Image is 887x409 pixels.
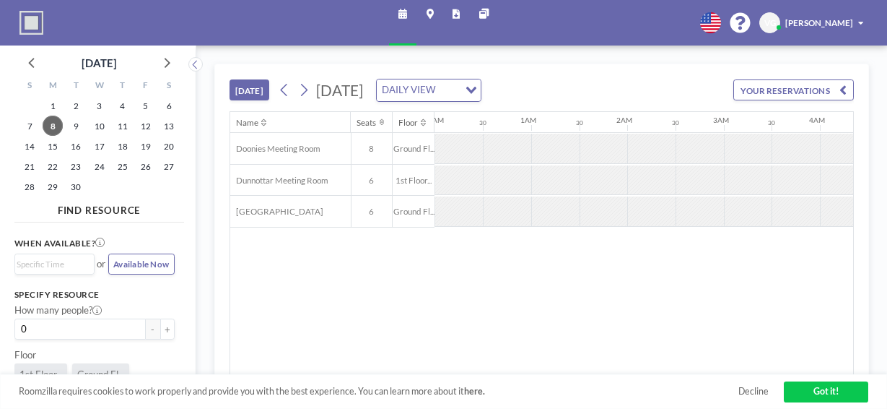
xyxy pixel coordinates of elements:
[440,82,457,98] input: Search for option
[520,116,536,125] div: 1AM
[146,319,160,339] button: -
[160,319,175,339] button: +
[97,258,105,270] span: or
[136,156,156,176] span: Friday, September 26, 2025
[113,136,133,156] span: Thursday, September 18, 2025
[108,254,175,275] button: Available Now
[351,143,392,154] span: 8
[19,369,63,381] span: 1st Floor...
[393,175,434,186] span: 1st Floor...
[89,116,110,136] span: Wednesday, September 10, 2025
[19,156,40,176] span: Sunday, September 21, 2025
[764,17,776,28] span: VG
[66,136,86,156] span: Tuesday, September 16, 2025
[393,206,434,217] span: Ground Fl...
[14,289,175,300] h3: Specify resource
[393,143,434,154] span: Ground Fl...
[66,156,86,176] span: Tuesday, September 23, 2025
[14,200,184,217] h4: FIND RESOURCE
[230,143,320,154] span: Doonies Meeting Room
[136,136,156,156] span: Friday, September 19, 2025
[809,116,825,125] div: 4AM
[398,117,418,128] div: Floor
[82,53,117,73] div: [DATE]
[19,11,43,35] img: organization-logo
[351,175,392,186] span: 6
[19,386,738,397] span: Roomzilla requires cookies to work properly and provide you with the best experience. You can lea...
[159,156,179,176] span: Saturday, September 27, 2025
[136,116,156,136] span: Friday, September 12, 2025
[157,77,180,95] div: S
[41,77,64,95] div: M
[66,95,86,116] span: Tuesday, September 2, 2025
[713,116,729,125] div: 3AM
[113,156,133,176] span: Thursday, September 25, 2025
[111,77,134,95] div: T
[66,116,86,136] span: Tuesday, September 9, 2025
[236,117,258,128] div: Name
[14,304,102,317] label: How many people?
[17,257,86,270] input: Search for option
[159,95,179,116] span: Saturday, September 6, 2025
[230,79,269,100] button: [DATE]
[616,116,632,125] div: 2AM
[380,82,439,98] span: DAILY VIEW
[230,206,323,217] span: [GEOGRAPHIC_DATA]
[351,206,392,217] span: 6
[89,136,110,156] span: Wednesday, September 17, 2025
[18,77,41,95] div: S
[785,17,853,27] span: [PERSON_NAME]
[15,254,94,273] div: Search for option
[43,156,63,176] span: Monday, September 22, 2025
[89,95,110,116] span: Wednesday, September 3, 2025
[576,119,583,126] div: 30
[14,349,36,361] label: Floor
[66,176,86,197] span: Tuesday, September 30, 2025
[43,176,63,197] span: Monday, September 29, 2025
[43,136,63,156] span: Monday, September 15, 2025
[316,81,363,99] span: [DATE]
[43,116,63,136] span: Monday, September 8, 2025
[77,369,125,381] span: Ground Fl...
[43,95,63,116] span: Monday, September 1, 2025
[357,117,376,128] div: Seats
[64,77,87,95] div: T
[230,175,328,186] span: Dunnottar Meeting Room
[768,119,775,126] div: 30
[19,136,40,156] span: Sunday, September 14, 2025
[88,77,111,95] div: W
[464,386,485,397] a: here.
[19,116,40,136] span: Sunday, September 7, 2025
[672,119,679,126] div: 30
[134,77,157,95] div: F
[113,116,133,136] span: Thursday, September 11, 2025
[738,386,769,397] a: Decline
[159,116,179,136] span: Saturday, September 13, 2025
[784,382,868,402] a: Got it!
[377,79,481,101] div: Search for option
[136,95,156,116] span: Friday, September 5, 2025
[89,156,110,176] span: Wednesday, September 24, 2025
[19,176,40,197] span: Sunday, September 28, 2025
[479,119,486,126] div: 30
[113,259,169,269] span: Available Now
[159,136,179,156] span: Saturday, September 20, 2025
[733,79,854,100] button: YOUR RESERVATIONS
[113,95,133,116] span: Thursday, September 4, 2025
